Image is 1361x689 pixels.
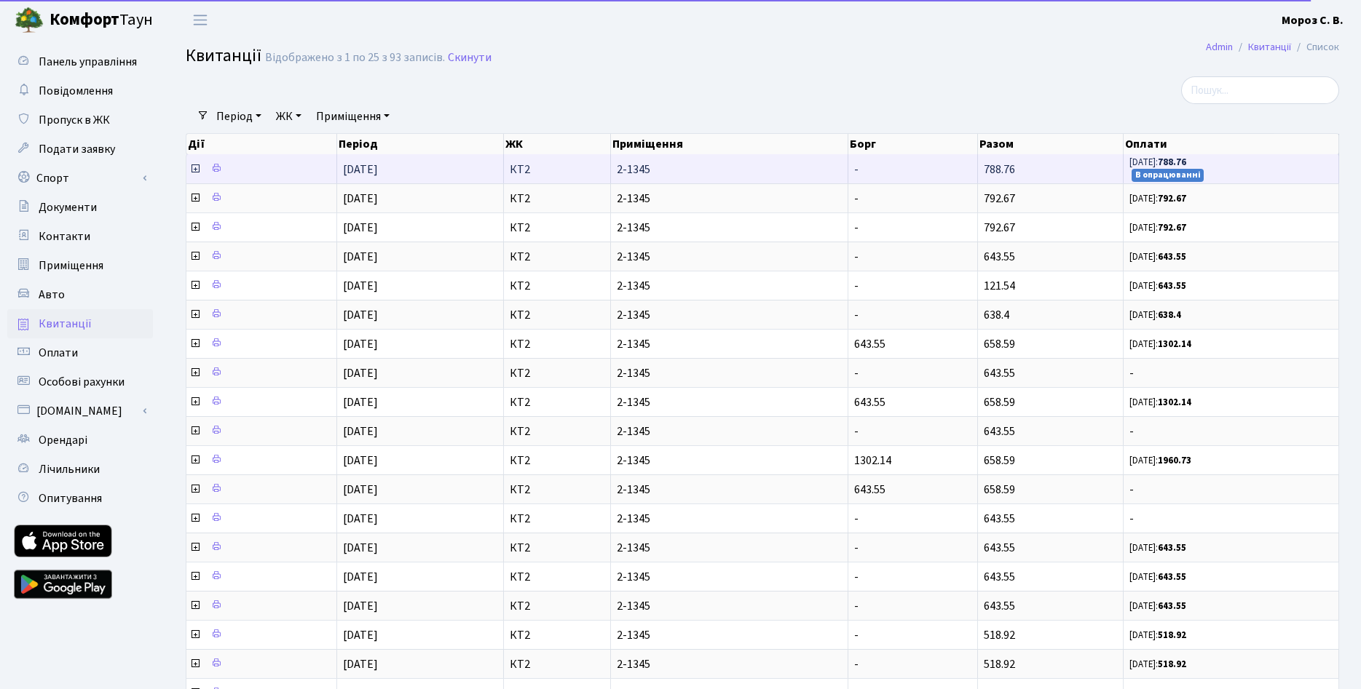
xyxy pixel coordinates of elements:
[854,627,859,643] span: -
[617,629,843,641] span: 2-1345
[510,222,604,234] span: КТ2
[854,656,859,672] span: -
[1129,484,1333,495] span: -
[1129,367,1333,379] span: -
[343,394,378,410] span: [DATE]
[186,134,337,154] th: Дії
[7,338,153,367] a: Оплати
[1129,396,1191,409] small: [DATE]:
[1158,454,1191,467] b: 1960.73
[617,222,843,234] span: 2-1345
[39,83,113,99] span: Повідомлення
[15,6,44,35] img: logo.png
[510,309,604,321] span: КТ2
[7,193,153,222] a: Документи
[510,571,604,583] span: КТ2
[1158,308,1181,322] b: 638.4
[39,287,65,303] span: Авто
[510,367,604,379] span: КТ2
[984,656,1015,672] span: 518.92
[1184,32,1361,63] nav: breadcrumb
[343,598,378,614] span: [DATE]
[984,627,1015,643] span: 518.92
[39,490,102,506] span: Опитування
[854,249,859,265] span: -
[617,164,843,175] span: 2-1345
[270,104,307,129] a: ЖК
[1124,134,1339,154] th: Оплати
[617,455,843,466] span: 2-1345
[1206,39,1233,55] a: Admin
[854,423,859,439] span: -
[7,76,153,105] a: Повідомлення
[1129,600,1186,613] small: [DATE]:
[343,482,378,498] span: [DATE]
[343,336,378,352] span: [DATE]
[854,307,859,323] span: -
[854,511,859,527] span: -
[1132,169,1204,182] small: В опрацюванні
[510,629,604,641] span: КТ2
[1129,658,1186,671] small: [DATE]:
[984,482,1015,498] span: 658.59
[984,365,1015,381] span: 643.55
[1158,396,1191,409] b: 1302.14
[854,540,859,556] span: -
[854,191,859,207] span: -
[343,627,378,643] span: [DATE]
[510,455,604,466] span: КТ2
[39,374,125,390] span: Особові рахунки
[343,540,378,556] span: [DATE]
[7,135,153,164] a: Подати заявку
[854,162,859,178] span: -
[854,453,891,469] span: 1302.14
[1158,338,1191,351] b: 1302.14
[343,220,378,236] span: [DATE]
[343,249,378,265] span: [DATE]
[617,367,843,379] span: 2-1345
[1282,12,1344,29] a: Мороз С. В.
[854,394,885,410] span: 643.55
[984,394,1015,410] span: 658.59
[1181,76,1339,104] input: Пошук...
[617,571,843,583] span: 2-1345
[617,397,843,408] span: 2-1345
[343,278,378,294] span: [DATE]
[854,220,859,236] span: -
[1158,156,1186,169] b: 788.76
[1129,250,1186,263] small: [DATE]:
[510,513,604,525] span: КТ2
[510,251,604,263] span: КТ2
[7,397,153,426] a: [DOMAIN_NAME]
[617,280,843,292] span: 2-1345
[39,316,92,332] span: Квитанції
[7,455,153,484] a: Лічильники
[1129,156,1186,169] small: [DATE]:
[984,191,1015,207] span: 792.67
[1158,250,1186,263] b: 643.55
[1158,541,1186,554] b: 643.55
[7,47,153,76] a: Панель управління
[854,336,885,352] span: 643.55
[1129,426,1333,437] span: -
[310,104,395,129] a: Приміщення
[39,54,137,70] span: Панель управління
[39,112,110,128] span: Пропуск в ЖК
[617,251,843,263] span: 2-1345
[617,484,843,495] span: 2-1345
[1291,39,1339,55] li: Список
[617,658,843,670] span: 2-1345
[7,164,153,193] a: Спорт
[984,278,1015,294] span: 121.54
[265,51,445,65] div: Відображено з 1 по 25 з 93 записів.
[1158,192,1186,205] b: 792.67
[984,220,1015,236] span: 792.67
[210,104,267,129] a: Період
[39,228,90,244] span: Контакти
[343,307,378,323] span: [DATE]
[510,484,604,495] span: КТ2
[337,134,504,154] th: Період
[854,598,859,614] span: -
[617,193,843,204] span: 2-1345
[7,426,153,455] a: Орендарі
